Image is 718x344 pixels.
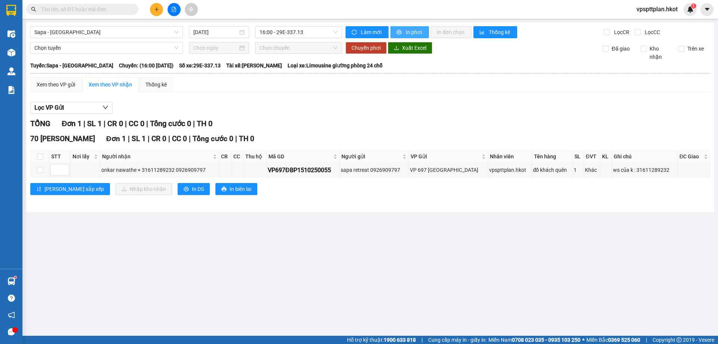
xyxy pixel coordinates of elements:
[83,119,85,128] span: |
[193,119,195,128] span: |
[584,150,600,163] th: ĐVT
[8,311,15,319] span: notification
[260,42,337,54] span: Chọn chuyến
[7,30,15,38] img: warehouse-icon
[45,185,104,193] span: [PERSON_NAME] sắp xếp
[488,336,580,344] span: Miền Nam
[479,30,486,36] span: bar-chart
[7,67,15,75] img: warehouse-icon
[512,337,580,343] strong: 0708 023 035 - 0935 103 250
[684,45,707,53] span: Trên xe
[613,166,676,174] div: ws của k : 31611289232
[235,134,237,143] span: |
[221,186,227,192] span: printer
[145,80,167,89] div: Thống kê
[582,338,584,341] span: ⚪️
[8,295,15,302] span: question-circle
[410,166,486,174] div: VP 697 [GEOGRAPHIC_DATA]
[402,44,426,52] span: Xuất Excel
[346,26,389,38] button: syncLàm mới
[230,185,251,193] span: In biên lai
[101,166,218,174] div: onkar nawathe + 31611289232 0926909797
[193,44,238,52] input: Chọn ngày
[34,27,178,38] span: Sapa - Hà Nội
[30,183,110,195] button: sort-ascending[PERSON_NAME] sắp xếp
[150,119,191,128] span: Tổng cước 0
[390,26,429,38] button: printerIn phơi
[269,152,332,161] span: Mã GD
[41,5,129,13] input: Tìm tên, số ĐT hoặc mã đơn
[154,7,159,12] span: plus
[178,183,210,195] button: printerIn DS
[488,150,532,163] th: Nhân viên
[288,61,383,70] span: Loại xe: Limousine giường phòng 24 chỗ
[704,6,711,13] span: caret-down
[611,28,630,36] span: Lọc CR
[532,150,573,163] th: Tên hàng
[128,134,130,143] span: |
[676,337,682,343] span: copyright
[172,134,187,143] span: CC 0
[691,3,696,9] sup: 1
[106,134,126,143] span: Đơn 1
[346,42,387,54] button: Chuyển phơi
[197,119,212,128] span: TH 0
[31,7,36,12] span: search
[188,7,194,12] span: aim
[647,45,673,61] span: Kho nhận
[36,186,42,192] span: sort-ascending
[7,86,15,94] img: solution-icon
[219,150,231,163] th: CR
[600,150,612,163] th: KL
[341,152,401,161] span: Người gửi
[185,3,198,16] button: aim
[30,63,113,69] b: Tuyến: Sapa - [GEOGRAPHIC_DATA]
[396,30,403,36] span: printer
[573,150,584,163] th: SL
[8,328,15,335] span: message
[104,119,105,128] span: |
[646,336,647,344] span: |
[361,28,383,36] span: Làm mới
[267,163,340,177] td: VP697ĐBP1510250055
[473,26,517,38] button: bar-chartThống kê
[148,134,150,143] span: |
[341,166,407,174] div: sapa retreat 0926909797
[687,6,694,13] img: icon-new-feature
[585,166,599,174] div: Khác
[428,336,487,344] span: Cung cấp máy in - giấy in:
[11,38,70,55] span: ↔ [GEOGRAPHIC_DATA]
[352,30,358,36] span: sync
[129,119,144,128] span: CC 0
[89,80,132,89] div: Xem theo VP nhận
[168,134,170,143] span: |
[7,49,15,57] img: warehouse-icon
[243,150,267,163] th: Thu hộ
[146,119,148,128] span: |
[30,119,50,128] span: TỔNG
[489,28,511,36] span: Thống kê
[533,166,571,174] div: đồ khách quên
[30,134,95,143] span: 70 [PERSON_NAME]
[612,150,678,163] th: Ghi chú
[215,183,257,195] button: printerIn biên lai
[226,61,282,70] span: Tài xế: [PERSON_NAME]
[700,3,714,16] button: caret-down
[151,134,166,143] span: CR 0
[260,27,337,38] span: 16:00 - 29E-337.13
[347,336,416,344] span: Hỗ trợ kỹ thuật:
[73,152,92,161] span: Nơi lấy
[630,4,684,14] span: vpspttplan.hkot
[189,134,191,143] span: |
[49,150,71,163] th: STT
[574,166,582,174] div: 1
[72,46,140,54] span: VP697ĐBP1510250055
[193,28,238,36] input: 15/10/2025
[34,42,178,54] span: Chọn tuyến
[642,28,661,36] span: Lọc CC
[4,29,9,64] img: logo
[609,45,633,53] span: Đã giao
[489,166,531,174] div: vpspttplan.hkot
[268,165,338,175] div: VP697ĐBP1510250055
[171,7,177,12] span: file-add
